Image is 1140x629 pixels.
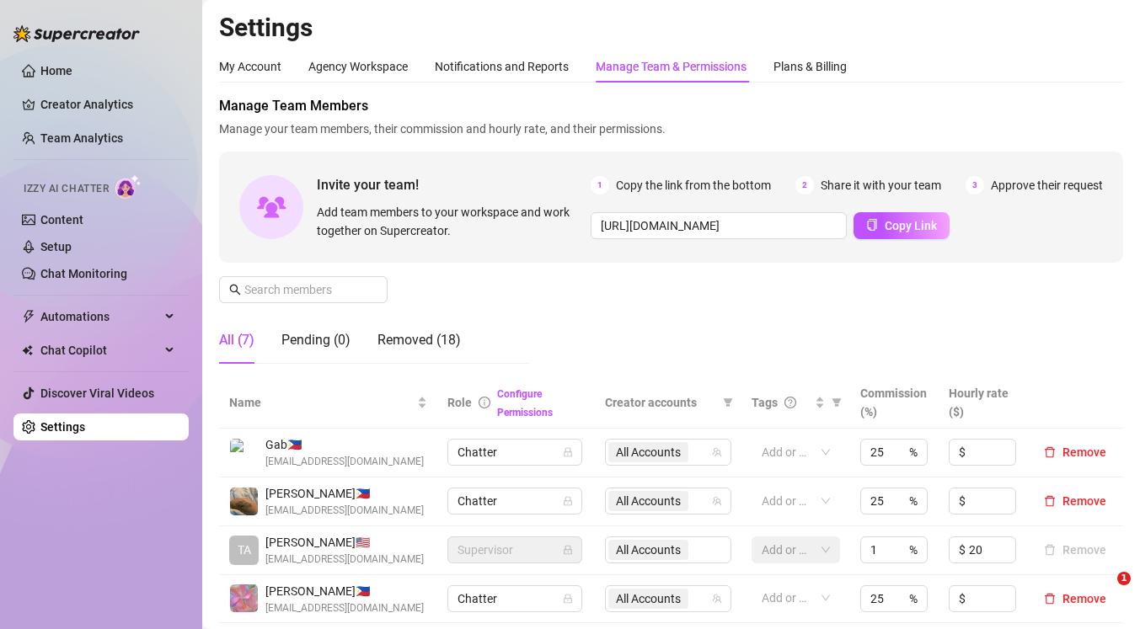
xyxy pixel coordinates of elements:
[1037,491,1113,511] button: Remove
[605,393,716,412] span: Creator accounts
[40,386,154,400] a: Discover Viral Videos
[230,488,258,515] img: Gwen
[616,176,771,195] span: Copy the link from the bottom
[479,397,490,408] span: info-circle
[563,496,573,506] span: lock
[752,393,778,412] span: Tags
[821,176,941,195] span: Share it with your team
[265,600,424,616] span: [EMAIL_ADDRESS][DOMAIN_NAME]
[265,533,424,552] span: [PERSON_NAME] 🇺🇸
[563,447,573,457] span: lock
[377,330,461,350] div: Removed (18)
[317,174,591,195] span: Invite your team!
[219,120,1123,138] span: Manage your team members, their commission and hourly rate, and their permissions.
[40,337,160,364] span: Chat Copilot
[22,344,33,356] img: Chat Copilot
[1037,540,1113,560] button: Remove
[40,240,72,253] a: Setup
[230,584,258,612] img: Mary Jane
[40,64,72,77] a: Home
[616,589,681,608] span: All Accounts
[265,552,424,568] span: [EMAIL_ADDRESS][DOMAIN_NAME]
[13,25,140,42] img: logo-BBDzfeDw.svg
[219,12,1123,44] h2: Settings
[229,284,241,296] span: search
[1117,572,1131,585] span: 1
[616,492,681,510] span: All Accounts
[966,176,984,195] span: 3
[458,586,572,611] span: Chatter
[850,377,939,429] th: Commission (%)
[720,390,736,415] span: filter
[1037,442,1113,462] button: Remove
[616,443,681,461] span: All Accounts
[115,174,142,199] img: AI Chatter
[828,390,845,415] span: filter
[317,203,584,240] span: Add team members to your workspace and work together on Supercreator.
[1044,446,1056,458] span: delete
[40,213,83,227] a: Content
[563,545,573,555] span: lock
[784,397,796,408] span: question-circle
[497,388,553,418] a: Configure Permissions
[596,57,747,76] div: Manage Team & Permissions
[435,57,569,76] div: Notifications and Reports
[265,484,424,503] span: [PERSON_NAME] 🇵🇭
[1062,592,1106,605] span: Remove
[265,503,424,519] span: [EMAIL_ADDRESS][DOMAIN_NAME]
[458,488,572,514] span: Chatter
[608,589,688,609] span: All Accounts
[1083,572,1123,612] iframe: Intercom live chat
[723,397,733,408] span: filter
[265,582,424,600] span: [PERSON_NAME] 🇵🇭
[219,96,1123,116] span: Manage Team Members
[712,594,722,604] span: team
[458,537,572,562] span: Supervisor
[22,310,35,323] span: thunderbolt
[447,396,472,409] span: Role
[1044,593,1056,605] span: delete
[308,57,408,76] div: Agency Workspace
[265,435,424,454] span: Gab 🇵🇭
[608,442,688,462] span: All Accounts
[885,219,937,232] span: Copy Link
[40,91,175,118] a: Creator Analytics
[40,303,160,330] span: Automations
[712,447,722,457] span: team
[458,440,572,465] span: Chatter
[939,377,1027,429] th: Hourly rate ($)
[24,181,109,197] span: Izzy AI Chatter
[712,496,722,506] span: team
[866,219,878,231] span: copy
[40,420,85,434] a: Settings
[219,330,254,350] div: All (7)
[591,176,609,195] span: 1
[563,594,573,604] span: lock
[1062,494,1106,508] span: Remove
[40,267,127,280] a: Chat Monitoring
[229,393,414,412] span: Name
[265,454,424,470] span: [EMAIL_ADDRESS][DOMAIN_NAME]
[773,57,847,76] div: Plans & Billing
[238,541,251,559] span: TA
[854,212,950,239] button: Copy Link
[1037,589,1113,609] button: Remove
[230,439,258,466] img: Gab
[991,176,1103,195] span: Approve their request
[219,377,437,429] th: Name
[1044,495,1056,507] span: delete
[795,176,814,195] span: 2
[219,57,281,76] div: My Account
[244,280,364,299] input: Search members
[1062,445,1106,459] span: Remove
[281,330,351,350] div: Pending (0)
[608,491,688,511] span: All Accounts
[832,397,842,408] span: filter
[40,131,123,145] a: Team Analytics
